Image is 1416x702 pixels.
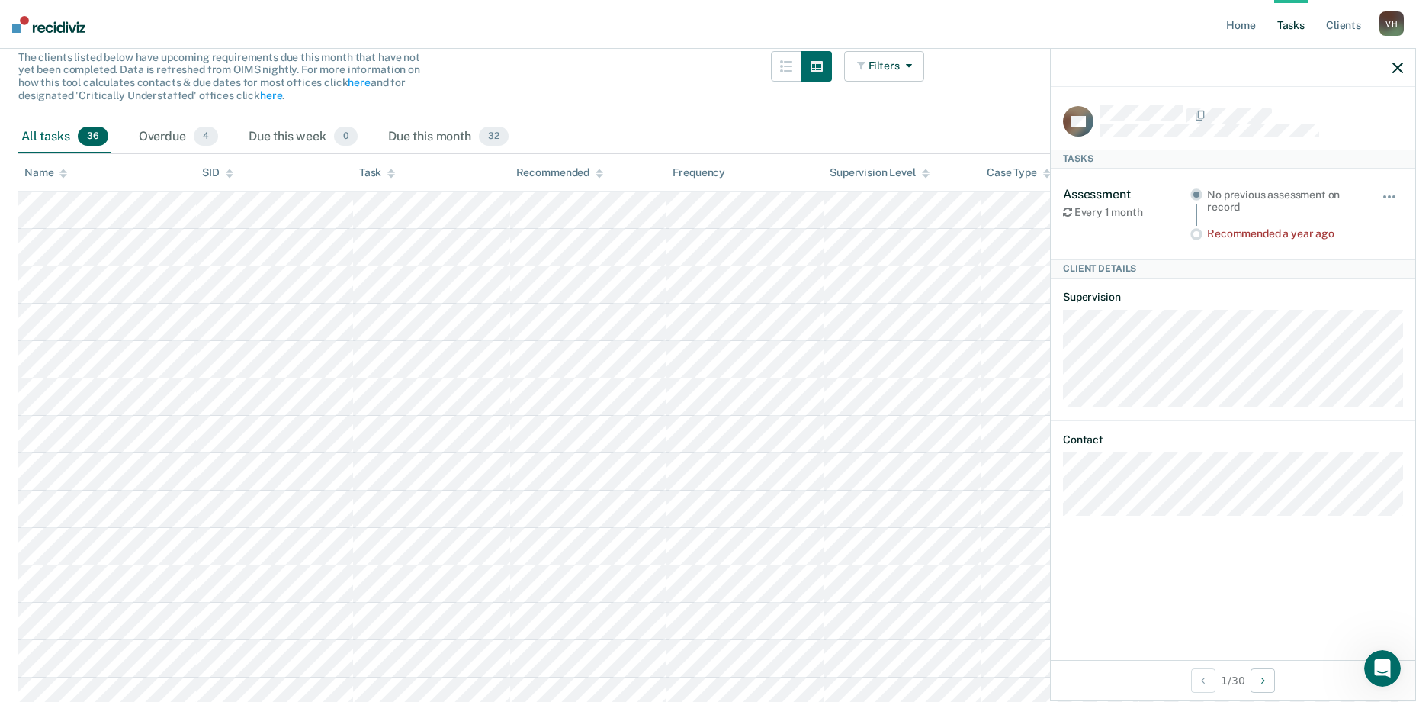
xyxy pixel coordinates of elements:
[260,89,282,101] a: here
[1063,206,1190,219] div: Every 1 month
[24,166,67,179] div: Name
[1051,259,1415,278] div: Client Details
[359,166,395,179] div: Task
[136,121,221,154] div: Overdue
[18,51,420,101] span: The clients listed below have upcoming requirements due this month that have not yet been complet...
[1063,187,1190,201] div: Assessment
[673,166,725,179] div: Frequency
[516,166,603,179] div: Recommended
[1379,11,1404,36] div: V H
[1063,433,1403,446] dt: Contact
[202,166,233,179] div: SID
[987,166,1051,179] div: Case Type
[334,127,358,147] span: 0
[1251,668,1275,693] button: Next Client
[1364,650,1401,687] iframe: Intercom live chat
[844,51,925,82] button: Filters
[385,121,512,154] div: Due this month
[246,121,361,154] div: Due this week
[830,166,930,179] div: Supervision Level
[1051,150,1415,168] div: Tasks
[1207,188,1360,214] div: No previous assessment on record
[348,76,370,89] a: here
[1063,291,1403,304] dt: Supervision
[1051,660,1415,700] div: 1 / 30
[1191,668,1215,693] button: Previous Client
[18,121,111,154] div: All tasks
[12,16,85,33] img: Recidiviz
[78,127,108,147] span: 36
[1207,227,1360,240] div: Recommended a year ago
[479,127,509,147] span: 32
[194,127,218,147] span: 4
